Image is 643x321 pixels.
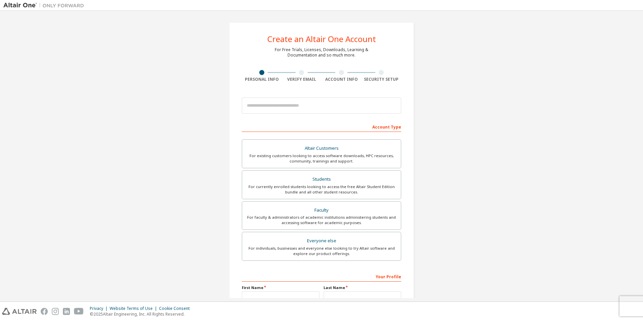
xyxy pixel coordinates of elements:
div: Faculty [246,206,397,215]
div: Everyone else [246,236,397,246]
div: Verify Email [282,77,322,82]
div: Personal Info [242,77,282,82]
div: Students [246,175,397,184]
img: Altair One [3,2,87,9]
div: For existing customers looking to access software downloads, HPC resources, community, trainings ... [246,153,397,164]
div: Security Setup [362,77,402,82]
div: For faculty & administrators of academic institutions administering students and accessing softwa... [246,215,397,225]
p: © 2025 Altair Engineering, Inc. All Rights Reserved. [90,311,194,317]
label: Last Name [324,285,401,290]
div: Privacy [90,306,110,311]
img: instagram.svg [52,308,59,315]
label: First Name [242,285,319,290]
img: youtube.svg [74,308,84,315]
div: Website Terms of Use [110,306,159,311]
div: Your Profile [242,271,401,282]
div: For Free Trials, Licenses, Downloads, Learning & Documentation and so much more. [275,47,368,58]
img: facebook.svg [41,308,48,315]
img: linkedin.svg [63,308,70,315]
div: Create an Altair One Account [267,35,376,43]
img: altair_logo.svg [2,308,37,315]
div: Account Type [242,121,401,132]
div: Account Info [321,77,362,82]
div: For individuals, businesses and everyone else looking to try Altair software and explore our prod... [246,246,397,256]
div: For currently enrolled students looking to access the free Altair Student Edition bundle and all ... [246,184,397,195]
div: Altair Customers [246,144,397,153]
div: Cookie Consent [159,306,194,311]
